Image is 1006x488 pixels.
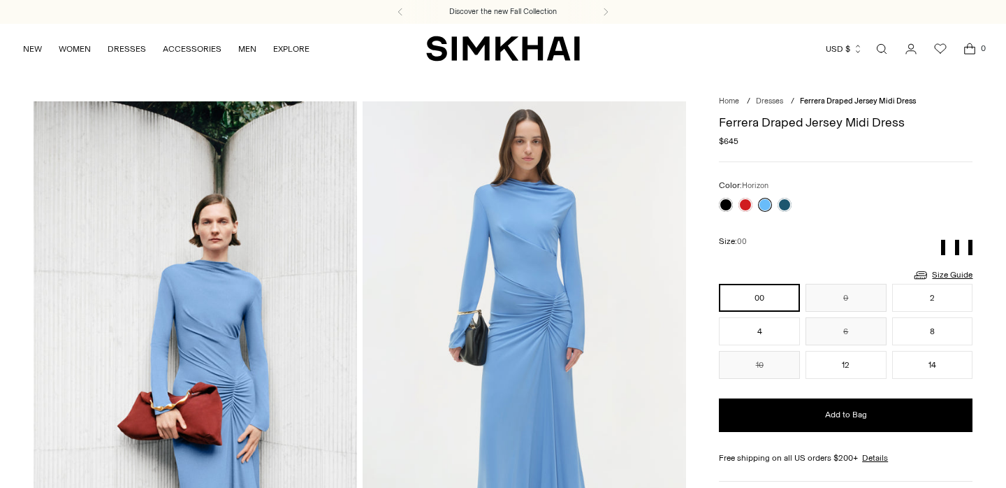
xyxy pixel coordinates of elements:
[719,351,800,379] button: 10
[719,235,747,248] label: Size:
[897,35,925,63] a: Go to the account page
[977,42,989,55] span: 0
[719,399,972,432] button: Add to Bag
[912,266,972,284] a: Size Guide
[719,317,800,345] button: 4
[791,96,794,108] div: /
[805,351,887,379] button: 12
[825,409,867,421] span: Add to Bag
[805,317,887,345] button: 6
[719,135,738,148] span: $645
[742,181,768,190] span: Horizon
[426,35,580,62] a: SIMKHAI
[737,237,747,246] span: 00
[892,317,973,345] button: 8
[800,96,916,106] span: Ferrera Draped Jersey Midi Dress
[23,34,42,64] a: NEW
[719,96,972,108] nav: breadcrumbs
[719,179,768,192] label: Color:
[926,35,954,63] a: Wishlist
[449,6,557,17] a: Discover the new Fall Collection
[238,34,256,64] a: MEN
[756,96,783,106] a: Dresses
[805,284,887,312] button: 0
[892,351,973,379] button: 14
[719,284,800,312] button: 00
[956,35,984,63] a: Open cart modal
[719,96,739,106] a: Home
[868,35,896,63] a: Open search modal
[719,116,972,129] h1: Ferrera Draped Jersey Midi Dress
[719,452,972,464] div: Free shipping on all US orders $200+
[826,34,863,64] button: USD $
[273,34,309,64] a: EXPLORE
[892,284,973,312] button: 2
[108,34,146,64] a: DRESSES
[163,34,221,64] a: ACCESSORIES
[862,452,888,464] a: Details
[747,96,750,108] div: /
[59,34,91,64] a: WOMEN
